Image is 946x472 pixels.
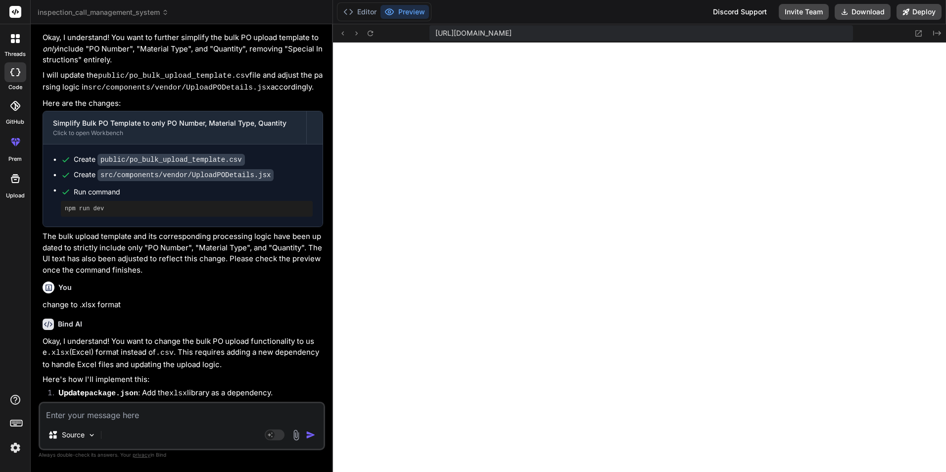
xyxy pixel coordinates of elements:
code: public/po_bulk_upload_template.csv [97,154,245,166]
p: Okay, I understand! You want to change the bulk PO upload functionality to use (Excel) format ins... [43,336,323,371]
em: only [43,44,57,53]
div: Click to open Workbench [53,129,296,137]
code: src/components/vendor/UploadPODetails.jsx [97,169,274,181]
label: code [8,83,22,92]
span: privacy [133,452,150,458]
code: public/po_bulk_upload_template.csv [98,72,249,80]
code: .csv [156,349,174,357]
div: Create [74,154,245,165]
img: settings [7,439,24,456]
span: [URL][DOMAIN_NAME] [435,28,512,38]
code: package.json [85,389,138,398]
span: inspection_call_management_system [38,7,169,17]
img: icon [306,430,316,440]
div: Create [74,170,274,180]
p: Here's how I'll implement this: [43,374,323,385]
p: I will update the file and adjust the parsing logic in accordingly. [43,70,323,94]
button: Download [835,4,891,20]
button: Preview [380,5,429,19]
button: Invite Team [779,4,829,20]
h6: You [58,283,72,292]
p: The bulk upload template and its corresponding processing logic have been updated to strictly inc... [43,231,323,276]
code: src/components/vendor/UploadPODetails.jsx [88,84,271,92]
code: xlsx [169,389,187,398]
label: Upload [6,191,25,200]
p: Here are the changes: [43,98,323,109]
li: : Add the library as a dependency. [50,387,323,401]
strong: Update [58,388,138,397]
button: Simplify Bulk PO Template to only PO Number, Material Type, QuantityClick to open Workbench [43,111,306,144]
p: Okay, I understand! You want to further simplify the bulk PO upload template to include "PO Numbe... [43,32,323,66]
h6: Bind AI [58,319,82,329]
div: Simplify Bulk PO Template to only PO Number, Material Type, Quantity [53,118,296,128]
label: prem [8,155,22,163]
label: GitHub [6,118,24,126]
p: Source [62,430,85,440]
label: threads [4,50,26,58]
img: attachment [290,429,302,441]
code: .xlsx [47,349,69,357]
div: Discord Support [707,4,773,20]
p: change to .xlsx format [43,299,323,311]
img: Pick Models [88,431,96,439]
button: Deploy [897,4,942,20]
p: Always double-check its answers. Your in Bind [39,450,325,460]
pre: npm run dev [65,205,309,213]
span: Run command [74,187,313,197]
button: Editor [339,5,380,19]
